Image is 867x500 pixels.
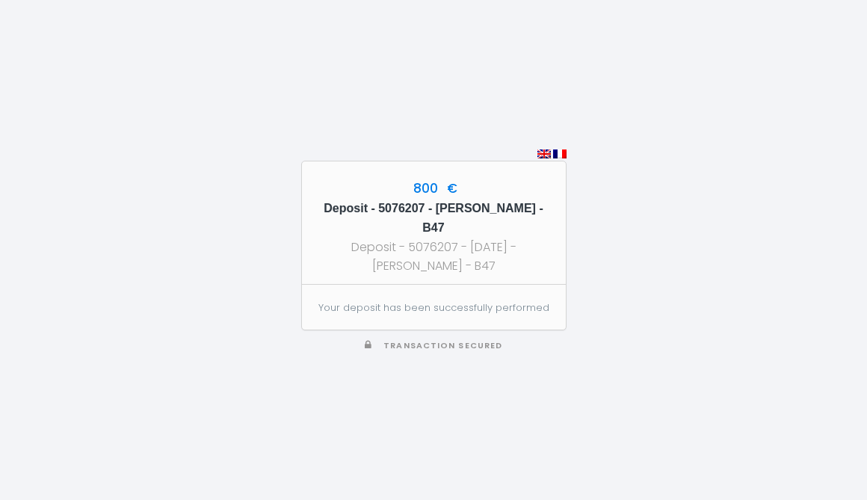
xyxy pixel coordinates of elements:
span: Transaction secured [383,340,502,351]
p: Your deposit has been successfully performed [318,300,549,315]
img: fr.png [553,149,567,158]
img: en.png [537,149,551,158]
h5: Deposit - 5076207 - [PERSON_NAME] - B47 [315,199,552,238]
div: Deposit - 5076207 - [DATE] - [PERSON_NAME] - B47 [315,238,552,275]
span: 800 € [410,179,457,197]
